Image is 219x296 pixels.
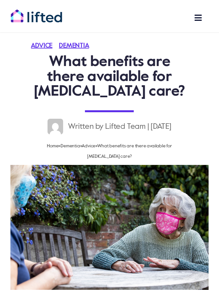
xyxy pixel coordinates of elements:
[10,165,209,290] img: Mature,Woman,Wearing,Mask,Visiting,Lonely,Senior,Mother,In,Garden
[31,43,59,49] a: Advice
[82,144,95,148] a: Advice
[31,43,95,49] span: Categories: ,
[87,144,172,159] span: What benefits are there available for [MEDICAL_DATA] care?
[61,144,80,148] a: Dementia
[59,43,95,49] a: Dementia
[47,144,172,159] span: » » »
[31,55,188,99] h1: What benefits are there available for [MEDICAL_DATA] care?
[159,10,209,26] nav: Main Menu
[31,141,188,162] nav: Breadcrumb
[47,144,58,148] a: Home
[10,9,62,16] a: lifted-logo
